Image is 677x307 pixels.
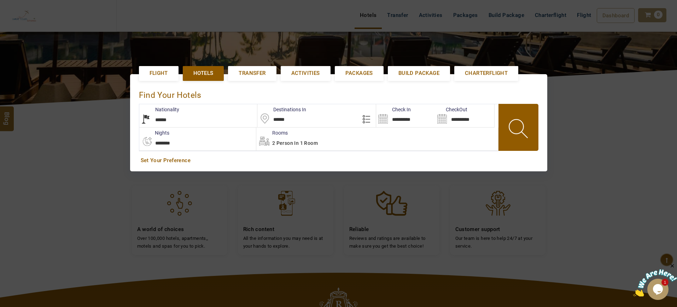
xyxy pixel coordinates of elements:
[398,70,439,77] span: Build Package
[150,70,168,77] span: Flight
[256,129,288,136] label: Rooms
[291,70,320,77] span: Activities
[281,66,331,81] a: Activities
[376,106,411,113] label: Check In
[465,70,508,77] span: Charterflight
[139,129,169,136] label: nights
[376,104,435,127] input: Search
[454,66,518,81] a: Charterflight
[193,70,213,77] span: Hotels
[435,106,467,113] label: CheckOut
[345,70,373,77] span: Packages
[633,263,677,296] iframe: chat widget
[435,104,494,127] input: Search
[335,66,384,81] a: Packages
[141,157,537,164] a: Set Your Preference
[228,66,276,81] a: Transfer
[257,106,306,113] label: Destinations In
[239,70,265,77] span: Transfer
[272,140,318,146] span: 2 Person in 1 Room
[183,66,224,81] a: Hotels
[139,83,538,104] div: Find Your Hotels
[388,66,450,81] a: Build Package
[139,66,179,81] a: Flight
[139,106,179,113] label: Nationality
